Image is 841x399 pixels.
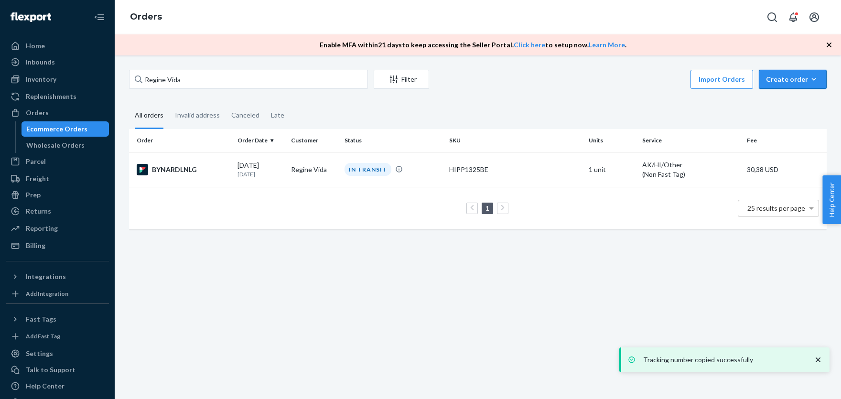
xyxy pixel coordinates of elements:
[26,381,65,391] div: Help Center
[484,204,491,212] a: Page 1 is your current page
[237,161,283,178] div: [DATE]
[805,8,824,27] button: Open account menu
[26,140,85,150] div: Wholesale Orders
[6,54,109,70] a: Inbounds
[6,105,109,120] a: Orders
[22,121,109,137] a: Ecommerce Orders
[6,346,109,361] a: Settings
[26,206,51,216] div: Returns
[271,103,284,128] div: Late
[26,290,68,298] div: Add Integration
[231,103,259,128] div: Canceled
[22,138,109,153] a: Wholesale Orders
[11,12,51,22] img: Flexport logo
[6,362,109,377] button: Talk to Support
[690,70,753,89] button: Import Orders
[6,72,109,87] a: Inventory
[137,164,230,175] div: BYNARDLNLG
[175,103,220,128] div: Invalid address
[320,40,626,50] p: Enable MFA within 21 days to keep accessing the Seller Portal. to setup now. .
[6,331,109,342] a: Add Fast Tag
[589,41,625,49] a: Learn More
[638,129,743,152] th: Service
[291,136,337,144] div: Customer
[743,152,827,187] td: 30,38 USD
[747,204,805,212] span: 25 results per page
[642,160,739,170] p: AK/HI/Other
[26,57,55,67] div: Inbounds
[784,8,803,27] button: Open notifications
[759,70,827,89] button: Create order
[26,190,41,200] div: Prep
[6,38,109,54] a: Home
[6,171,109,186] a: Freight
[26,365,75,375] div: Talk to Support
[813,355,823,365] svg: close toast
[26,332,60,340] div: Add Fast Tag
[6,187,109,203] a: Prep
[26,314,56,324] div: Fast Tags
[26,41,45,51] div: Home
[26,174,49,183] div: Freight
[234,129,287,152] th: Order Date
[642,170,739,179] div: (Non Fast Tag)
[237,170,283,178] p: [DATE]
[822,175,841,224] button: Help Center
[26,241,45,250] div: Billing
[18,7,61,15] span: Assistenza
[26,224,58,233] div: Reporting
[26,157,46,166] div: Parcel
[135,103,163,129] div: All orders
[514,41,545,49] a: Click here
[585,129,638,152] th: Units
[345,163,391,176] div: IN TRANSIT
[766,75,819,84] div: Create order
[6,238,109,253] a: Billing
[6,204,109,219] a: Returns
[585,152,638,187] td: 1 unit
[90,8,109,27] button: Close Navigation
[122,3,170,31] ol: breadcrumbs
[26,272,66,281] div: Integrations
[26,349,53,358] div: Settings
[374,75,429,84] div: Filter
[6,269,109,284] button: Integrations
[449,165,581,174] div: HIPP1325BE
[6,312,109,327] button: Fast Tags
[287,152,341,187] td: Regine Vida
[6,89,109,104] a: Replenishments
[374,70,429,89] button: Filter
[129,129,234,152] th: Order
[26,92,76,101] div: Replenishments
[130,11,162,22] a: Orders
[643,355,804,365] p: Tracking number copied successfully
[26,108,49,118] div: Orders
[26,75,56,84] div: Inventory
[26,124,87,134] div: Ecommerce Orders
[445,129,585,152] th: SKU
[763,8,782,27] button: Open Search Box
[6,288,109,300] a: Add Integration
[6,154,109,169] a: Parcel
[6,378,109,394] a: Help Center
[129,70,368,89] input: Search orders
[743,129,827,152] th: Fee
[341,129,445,152] th: Status
[6,221,109,236] a: Reporting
